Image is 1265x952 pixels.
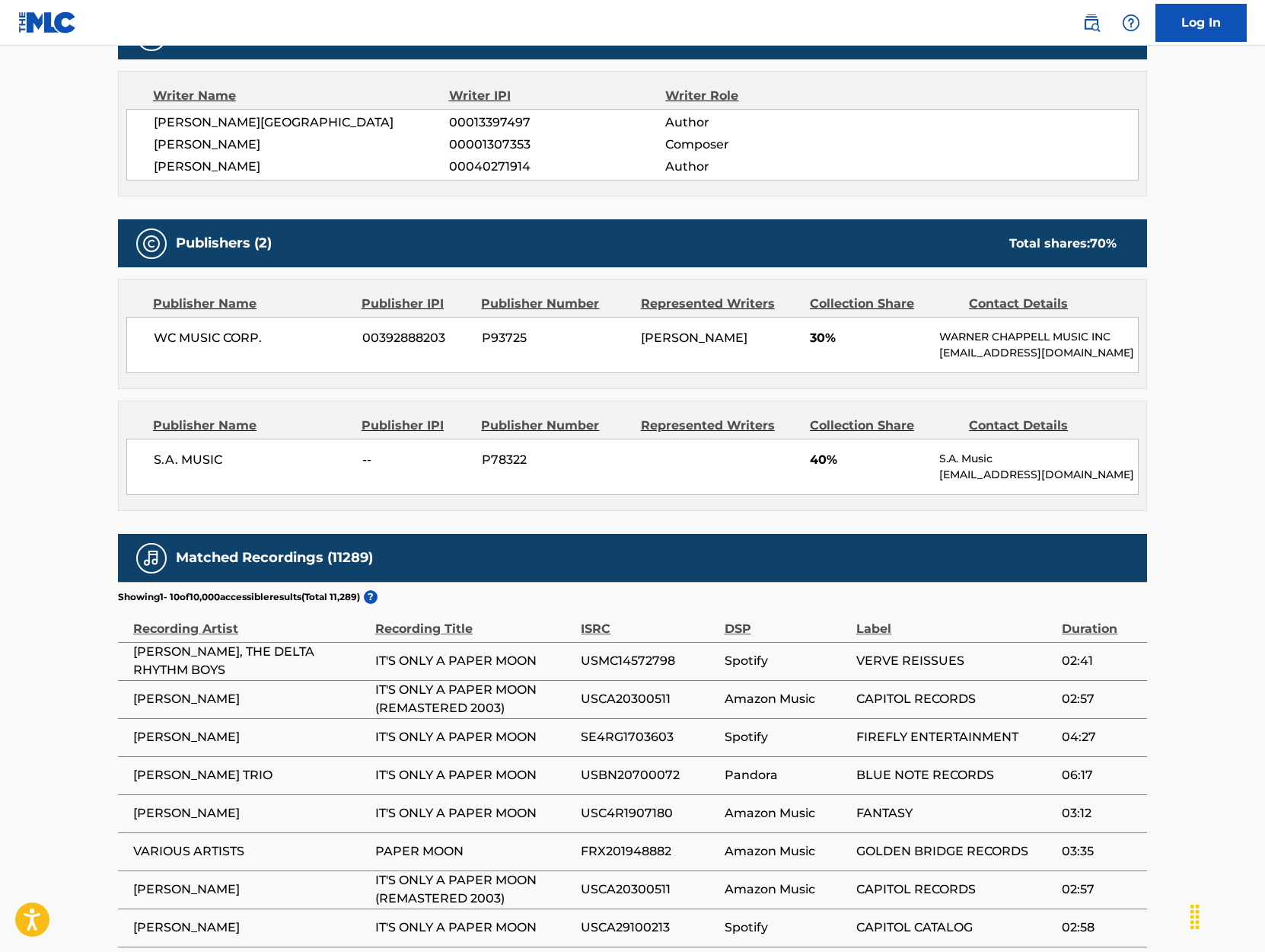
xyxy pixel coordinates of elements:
div: Drag [1183,894,1207,940]
span: USMC14572798 [581,652,716,670]
span: Amazon Music [725,804,849,823]
span: [PERSON_NAME], THE DELTA RHYTHM BOYS [133,643,368,679]
span: BLUE NOTE RECORDS [856,766,1054,784]
span: Amazon Music [725,880,849,899]
span: ? [364,590,378,604]
span: [PERSON_NAME] [133,804,368,823]
div: Collection Share [810,417,958,435]
div: Writer IPI [449,87,666,105]
span: FIREFLY ENTERTAINMENT [856,728,1054,746]
span: [PERSON_NAME] [154,158,449,176]
div: Writer Role [665,87,862,105]
span: 70 % [1090,236,1117,251]
span: Author [665,158,862,176]
span: 03:35 [1062,842,1139,861]
img: help [1122,14,1140,32]
span: VARIOUS ARTISTS [133,842,368,861]
span: CAPITOL CATALOG [856,918,1054,937]
span: 00392888203 [362,329,470,347]
div: Publisher Name [153,295,350,313]
span: WC MUSIC CORP. [154,329,351,347]
span: IT'S ONLY A PAPER MOON [375,766,573,784]
div: ISRC [581,604,716,638]
div: Total shares: [1009,235,1117,253]
span: 06:17 [1062,766,1139,784]
span: FRX201948882 [581,842,716,861]
span: P78322 [482,451,629,469]
div: Recording Artist [133,604,368,638]
div: Publisher Number [481,417,629,435]
div: Duration [1062,604,1139,638]
p: WARNER CHAPPELL MUSIC INC [939,329,1138,345]
span: 00013397497 [449,113,665,132]
p: [EMAIL_ADDRESS][DOMAIN_NAME] [939,345,1138,361]
div: Label [856,604,1054,638]
span: IT'S ONLY A PAPER MOON (REMASTERED 2003) [375,871,573,908]
div: Represented Writers [641,295,798,313]
span: 04:27 [1062,728,1139,746]
p: Showing 1 - 10 of 10,000 accessible results (Total 11,289 ) [118,590,360,604]
span: IT'S ONLY A PAPER MOON (REMASTERED 2003) [375,681,573,717]
div: Publisher IPI [362,295,470,313]
span: Pandora [725,766,849,784]
span: [PERSON_NAME] [133,880,368,899]
span: Composer [665,136,862,154]
span: CAPITOL RECORDS [856,880,1054,899]
span: Spotify [725,652,849,670]
span: VERVE REISSUES [856,652,1054,670]
span: USC4R1907180 [581,804,716,823]
h5: Publishers (2) [176,235,272,252]
a: Public Search [1076,8,1107,38]
span: CAPITOL RECORDS [856,690,1054,708]
span: GOLDEN BRIDGE RECORDS [856,842,1054,861]
span: IT'S ONLY A PAPER MOON [375,728,573,746]
div: Help [1116,8,1146,38]
div: Recording Title [375,604,573,638]
span: 00040271914 [449,158,665,176]
span: PAPER MOON [375,842,573,861]
span: [PERSON_NAME] [154,136,449,154]
p: [EMAIL_ADDRESS][DOMAIN_NAME] [939,467,1138,483]
p: S.A. Music [939,451,1138,467]
span: [PERSON_NAME] [133,918,368,937]
img: Matched Recordings [142,549,161,567]
img: Publishers [142,235,161,253]
span: 02:58 [1062,918,1139,937]
span: 00001307353 [449,136,665,154]
div: Represented Writers [641,417,798,435]
span: USCA20300511 [581,880,716,899]
span: Spotify [725,728,849,746]
span: IT'S ONLY A PAPER MOON [375,918,573,937]
span: [PERSON_NAME] [133,728,368,746]
span: [PERSON_NAME][GEOGRAPHIC_DATA] [154,113,449,132]
span: Amazon Music [725,690,849,708]
div: Contact Details [969,417,1117,435]
span: FANTASY [856,804,1054,823]
div: Publisher Name [153,417,350,435]
div: Publisher Number [481,295,629,313]
span: SE4RG1703603 [581,728,716,746]
span: 40% [810,451,928,469]
span: IT'S ONLY A PAPER MOON [375,652,573,670]
span: Author [665,113,862,132]
span: 02:41 [1062,652,1139,670]
div: Contact Details [969,295,1117,313]
span: Amazon Music [725,842,849,861]
span: 02:57 [1062,690,1139,708]
span: S.A. MUSIC [154,451,351,469]
span: 03:12 [1062,804,1139,823]
span: [PERSON_NAME] TRIO [133,766,368,784]
div: DSP [725,604,849,638]
div: Writer Name [153,87,449,105]
span: 30% [810,329,928,347]
span: USBN20700072 [581,766,716,784]
span: [PERSON_NAME] [641,331,747,345]
span: USCA29100213 [581,918,716,937]
iframe: Chat Widget [1189,879,1265,952]
span: P93725 [482,329,629,347]
h5: Matched Recordings (11289) [176,549,373,567]
span: IT'S ONLY A PAPER MOON [375,804,573,823]
div: Collection Share [810,295,958,313]
img: search [1082,14,1101,32]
